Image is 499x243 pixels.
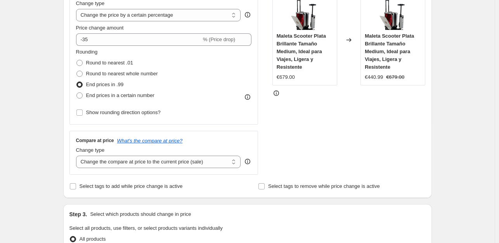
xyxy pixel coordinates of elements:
[244,11,251,19] div: help
[69,210,87,218] h2: Step 3.
[86,82,124,87] span: End prices in .99
[86,71,158,76] span: Round to nearest whole number
[69,225,223,231] span: Select all products, use filters, or select products variants individually
[76,33,201,46] input: -15
[365,73,383,81] div: €440.99
[90,210,191,218] p: Select which products should change in price
[76,137,114,144] h3: Compare at price
[386,73,404,81] strike: €679.00
[86,60,133,66] span: Round to nearest .01
[268,183,380,189] span: Select tags to remove while price change is active
[244,158,251,165] div: help
[277,73,295,81] div: €679.00
[76,49,98,55] span: Rounding
[76,0,105,6] span: Change type
[76,147,105,153] span: Change type
[117,138,183,144] button: What's the compare at price?
[86,109,161,115] span: Show rounding direction options?
[365,33,414,70] span: Maleta Scooter Plata Brillante Tamaño Medium, Ideal para Viajes, Ligera y Resistente
[80,236,106,242] span: All products
[76,25,124,31] span: Price change amount
[277,33,326,70] span: Maleta Scooter Plata Brillante Tamaño Medium, Ideal para Viajes, Ligera y Resistente
[203,36,235,42] span: % (Price drop)
[86,92,154,98] span: End prices in a certain number
[80,183,183,189] span: Select tags to add while price change is active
